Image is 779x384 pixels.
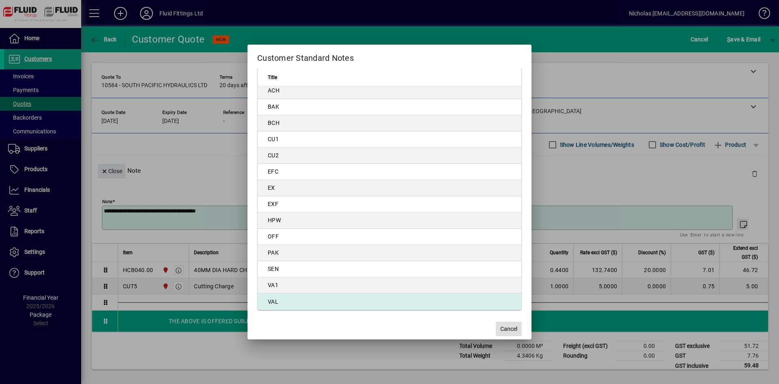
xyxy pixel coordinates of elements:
[247,45,532,68] h2: Customer Standard Notes
[258,115,521,131] td: BCH
[500,325,517,333] span: Cancel
[258,212,521,229] td: HPW
[496,322,522,336] button: Cancel
[258,148,521,164] td: CU2
[258,99,521,115] td: BAK
[258,131,521,148] td: CU1
[258,180,521,196] td: EX
[258,245,521,261] td: PAK
[258,261,521,277] td: SEN
[258,294,521,310] td: VAL
[258,196,521,212] td: EXF
[258,277,521,294] td: VA1
[258,83,521,99] td: ACH
[258,229,521,245] td: OFF
[258,164,521,180] td: EFC
[268,73,277,82] span: Title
